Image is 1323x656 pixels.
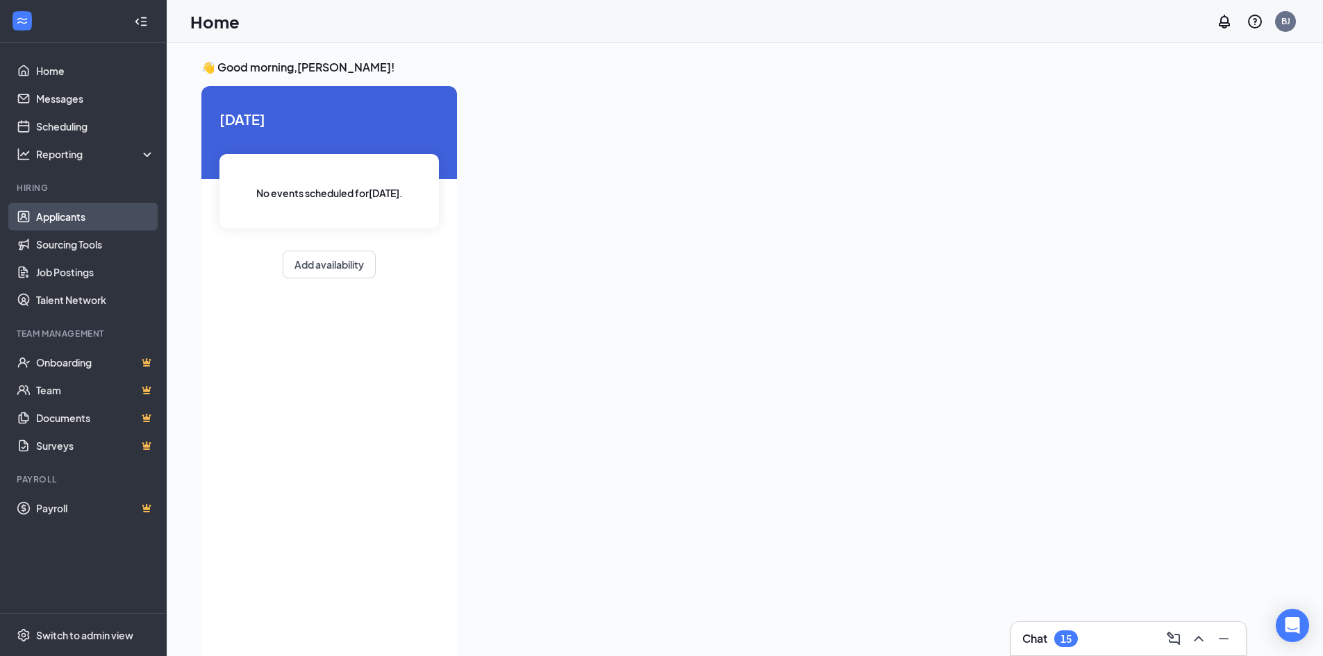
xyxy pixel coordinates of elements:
div: Switch to admin view [36,628,133,642]
a: OnboardingCrown [36,348,155,376]
svg: Settings [17,628,31,642]
a: Talent Network [36,286,155,314]
span: No events scheduled for [DATE] . [256,185,403,201]
span: [DATE] [219,108,439,130]
svg: ChevronUp [1190,630,1207,647]
div: Reporting [36,147,156,161]
button: Add availability [283,251,376,278]
a: TeamCrown [36,376,155,404]
div: Open Intercom Messenger [1276,609,1309,642]
svg: Analysis [17,147,31,161]
button: Minimize [1213,628,1235,650]
div: BJ [1281,15,1290,27]
div: 15 [1060,633,1072,645]
svg: ComposeMessage [1165,630,1182,647]
div: Payroll [17,473,152,485]
a: SurveysCrown [36,432,155,460]
a: PayrollCrown [36,494,155,522]
svg: WorkstreamLogo [15,14,29,28]
button: ComposeMessage [1163,628,1185,650]
button: ChevronUp [1188,628,1210,650]
a: Applicants [36,203,155,230]
a: Messages [36,85,155,112]
h3: 👋 Good morning, [PERSON_NAME] ! [201,60,1246,75]
a: Job Postings [36,258,155,286]
svg: Notifications [1216,13,1233,30]
svg: QuestionInfo [1247,13,1263,30]
a: Sourcing Tools [36,230,155,258]
h3: Chat [1022,631,1047,646]
a: DocumentsCrown [36,404,155,432]
svg: Minimize [1215,630,1232,647]
div: Team Management [17,328,152,339]
div: Hiring [17,182,152,194]
svg: Collapse [134,15,148,28]
a: Home [36,57,155,85]
h1: Home [190,10,240,33]
a: Scheduling [36,112,155,140]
